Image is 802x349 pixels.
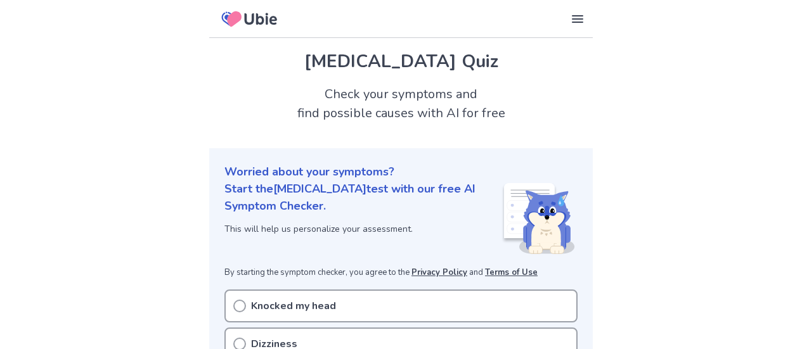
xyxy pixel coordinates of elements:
h2: Check your symptoms and find possible causes with AI for free [209,85,593,123]
p: Start the [MEDICAL_DATA] test with our free AI Symptom Checker. [224,181,501,215]
h1: [MEDICAL_DATA] Quiz [224,48,578,75]
img: Shiba [501,183,575,254]
a: Terms of Use [485,267,538,278]
p: Worried about your symptoms? [224,163,578,181]
p: Knocked my head [251,298,336,314]
p: By starting the symptom checker, you agree to the and [224,267,578,279]
a: Privacy Policy [411,267,467,278]
p: This will help us personalize your assessment. [224,222,501,236]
